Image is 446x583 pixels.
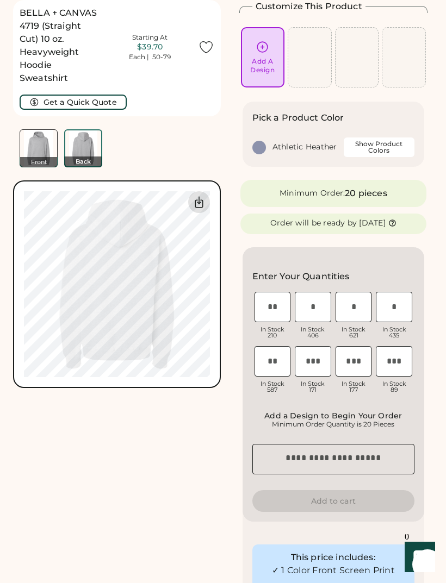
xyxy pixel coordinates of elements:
[256,420,412,429] div: Minimum Order Quantity is 20 Pieces
[336,381,372,393] div: In Stock 177
[252,111,344,124] h2: Pick a Product Color
[344,137,415,157] button: Show Product Colors
[336,327,372,338] div: In Stock 621
[132,33,168,42] div: Starting At
[64,156,102,167] div: Back
[129,53,171,61] div: Each | 50-79
[255,381,291,393] div: In Stock 587
[252,270,350,283] h2: Enter Your Quantities
[20,130,57,167] img: BELLA + CANVAS 4719 Athletic Heather Front Thumbnail
[65,130,101,166] img: BELLA + CANVAS 4719 Athletic Heather Back Thumbnail
[295,327,331,338] div: In Stock 406
[102,42,197,53] div: $39.70
[20,95,127,110] button: Get a Quick Quote
[20,7,102,85] h1: BELLA + CANVAS 4719 (Straight Cut) 10 oz. Heavyweight Hoodie Sweatshirt
[250,57,275,74] div: Add A Design
[376,327,412,338] div: In Stock 435
[272,142,337,153] div: Athletic Heather
[252,490,415,512] button: Add to cart
[345,187,387,200] div: 20 pieces
[376,381,412,393] div: In Stock 89
[259,564,408,577] div: ✓ 1 Color Front Screen Print
[295,381,331,393] div: In Stock 171
[280,188,345,199] div: Minimum Order:
[270,218,357,229] div: Order will be ready by
[394,534,441,581] iframe: Front Chat
[359,218,386,229] div: [DATE]
[20,157,58,167] div: Front
[255,327,291,338] div: In Stock 210
[259,551,408,564] div: This price includes:
[256,411,412,420] div: Add a Design to Begin Your Order
[188,191,210,213] div: Download Back Mockup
